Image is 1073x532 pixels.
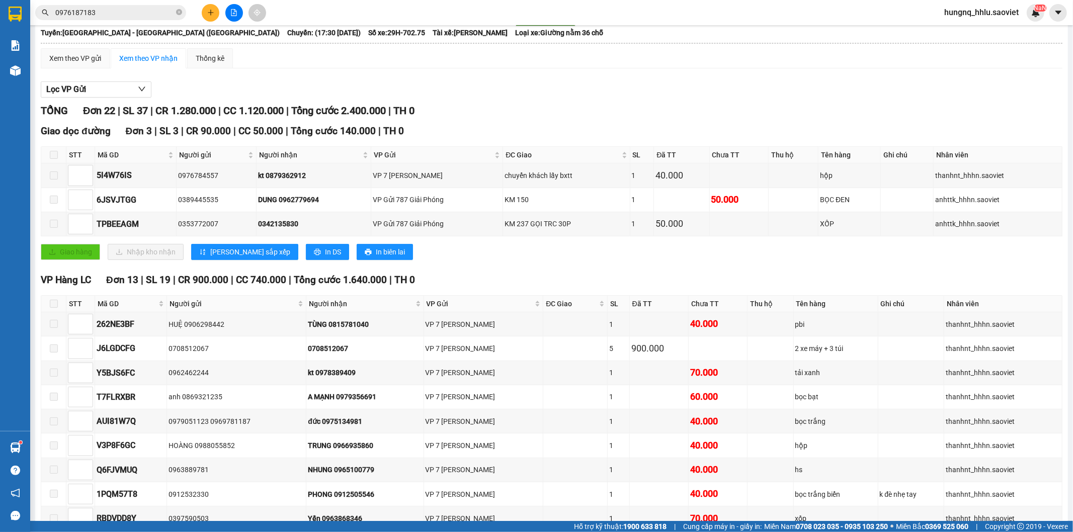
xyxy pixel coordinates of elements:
[546,298,597,309] span: ĐC Giao
[95,458,167,482] td: Q6FJVMUQ
[878,296,945,312] th: Ghi chú
[308,513,422,524] div: Yến 0963868346
[795,391,876,402] div: bọc bạt
[935,218,1060,229] div: anhttk_hhhn.saoviet
[424,312,544,336] td: VP 7 Phạm Văn Đồng
[946,489,1060,500] div: thanhnt_hhhn.saoviet
[169,343,304,354] div: 0708512067
[258,218,369,229] div: 0342135830
[632,194,652,205] div: 1
[946,367,1060,378] div: thanhnt_hhhn.saoviet
[710,147,769,163] th: Chưa TT
[95,212,177,236] td: TPBEEAGM
[946,464,1060,475] div: thanhnt_hhhn.saoviet
[98,298,156,309] span: Mã GD
[373,218,502,229] div: VP Gửi 787 Giải Phóng
[154,125,157,137] span: |
[609,513,628,524] div: 1
[371,212,504,236] td: VP Gửi 787 Giải Phóng
[424,482,544,506] td: VP 7 Phạm Văn Đồng
[630,147,654,163] th: SL
[41,125,111,137] span: Giao dọc đường
[426,440,542,451] div: VP 7 [PERSON_NAME]
[795,416,876,427] div: bọc trắng
[169,489,304,500] div: 0912532330
[178,170,255,181] div: 0976784557
[389,274,392,286] span: |
[46,83,86,96] span: Lọc VP Gửi
[95,336,167,361] td: J6LGDCFG
[11,466,20,475] span: question-circle
[505,218,628,229] div: KM 237 GỌI TRC 30P
[373,194,502,205] div: VP Gửi 787 Giải Phóng
[935,170,1060,181] div: thanhnt_hhhn.saoviet
[374,149,493,160] span: VP Gửi
[690,390,746,404] div: 60.000
[97,342,165,354] div: J6LGDCFG
[41,244,100,260] button: uploadGiao hàng
[1034,5,1046,12] sup: NaN
[934,147,1062,163] th: Nhân viên
[690,463,746,477] div: 40.000
[150,105,153,117] span: |
[371,163,504,188] td: VP 7 Phạm Văn Đồng
[155,105,216,117] span: CR 1.280.000
[95,409,167,433] td: AUI81W7Q
[515,27,603,38] span: Loại xe: Giường nằm 36 chỗ
[108,244,184,260] button: downloadNhập kho nhận
[769,147,818,163] th: Thu hộ
[609,489,628,500] div: 1
[97,439,165,452] div: V3P8F6GC
[609,416,628,427] div: 1
[426,319,542,330] div: VP 7 [PERSON_NAME]
[609,367,628,378] div: 1
[259,149,360,160] span: Người nhận
[169,440,304,451] div: HOÀNG 0988055852
[207,9,214,16] span: plus
[236,274,286,286] span: CC 740.000
[9,7,22,22] img: logo-vxr
[97,194,175,206] div: 6JSVJTGG
[159,125,179,137] span: SL 3
[97,415,165,427] div: AUI81W7Q
[233,125,236,137] span: |
[308,367,422,378] div: kt 0978389409
[97,391,165,403] div: T7FLRXBR
[946,416,1060,427] div: thanhnt_hhhn.saoviet
[935,194,1060,205] div: anhttk_hhhn.saoviet
[258,194,369,205] div: DUNG 0962779694
[796,522,888,530] strong: 0708 023 035 - 0935 103 250
[795,343,876,354] div: 2 xe máy + 3 túi
[97,367,165,379] div: Y5BJS6FC
[178,194,255,205] div: 0389445535
[225,4,243,22] button: file-add
[690,438,746,453] div: 40.000
[199,248,206,256] span: sort-ascending
[176,8,182,18] span: close-circle
[690,511,746,525] div: 70.000
[683,521,762,532] span: Cung cấp máy in - giấy in:
[711,193,767,207] div: 50.000
[83,105,115,117] span: Đơn 22
[308,464,422,475] div: NHUNG 0965100779
[368,27,425,38] span: Số xe: 29H-702.75
[795,440,876,451] div: hộp
[218,105,221,117] span: |
[173,274,176,286] span: |
[690,366,746,380] div: 70.000
[378,125,381,137] span: |
[1049,4,1067,22] button: caret-down
[97,464,165,476] div: Q6FJVMUQ
[424,361,544,385] td: VP 7 Phạm Văn Đồng
[178,218,255,229] div: 0353772007
[11,488,20,498] span: notification
[424,458,544,482] td: VP 7 Phạm Văn Đồng
[169,367,304,378] div: 0962462244
[795,489,876,500] div: bọc trắng biển
[631,341,687,356] div: 900.000
[946,343,1060,354] div: thanhnt_hhhn.saoviet
[424,506,544,530] td: VP 7 Phạm Văn Đồng
[169,464,304,475] div: 0963889781
[506,149,619,160] span: ĐC Giao
[795,464,876,475] div: hs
